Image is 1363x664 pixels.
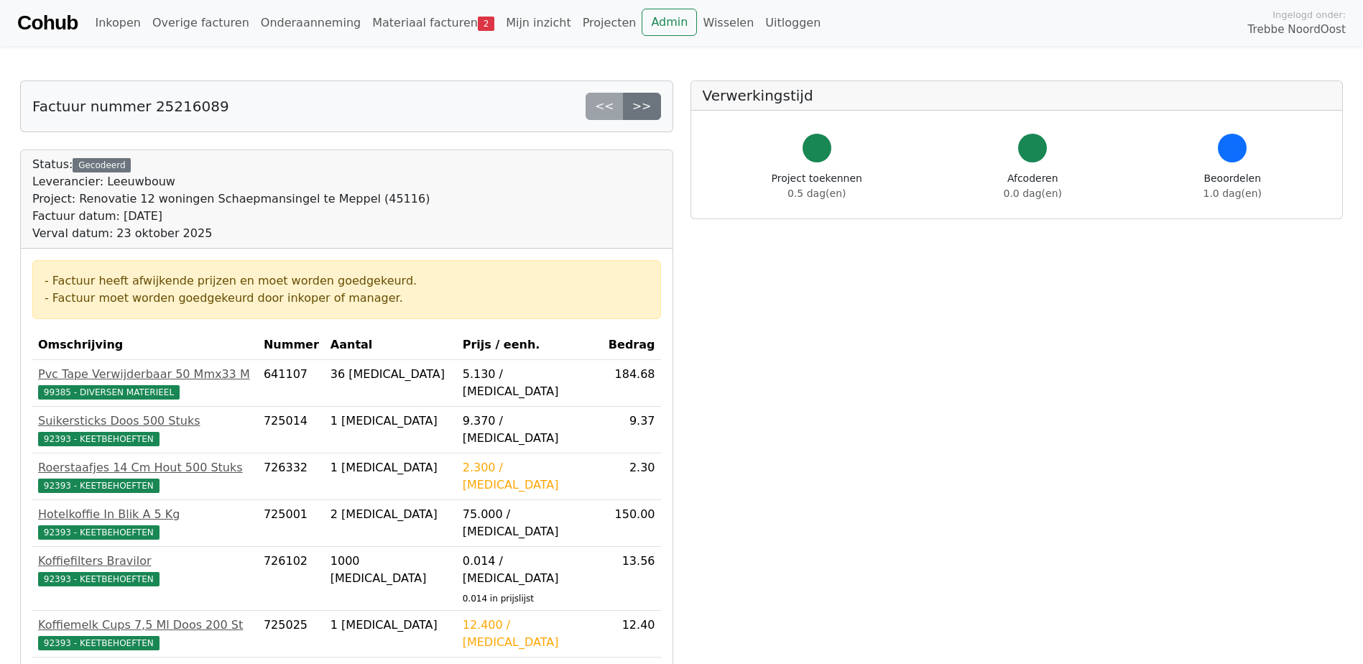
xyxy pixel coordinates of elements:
[642,9,697,36] a: Admin
[623,93,661,120] a: >>
[331,412,451,430] div: 1 [MEDICAL_DATA]
[89,9,146,37] a: Inkopen
[366,9,500,37] a: Materiaal facturen2
[38,366,252,400] a: Pvc Tape Verwijderbaar 50 Mmx33 M99385 - DIVERSEN MATERIEEL
[38,412,252,430] div: Suikersticks Doos 500 Stuks
[73,158,131,172] div: Gecodeerd
[1004,188,1062,199] span: 0.0 dag(en)
[603,453,661,500] td: 2.30
[32,173,430,190] div: Leverancier: Leeuwbouw
[500,9,577,37] a: Mijn inzicht
[1004,171,1062,201] div: Afcoderen
[463,412,597,447] div: 9.370 / [MEDICAL_DATA]
[787,188,846,199] span: 0.5 dag(en)
[697,9,759,37] a: Wisselen
[32,225,430,242] div: Verval datum: 23 oktober 2025
[331,506,451,523] div: 2 [MEDICAL_DATA]
[463,553,597,587] div: 0.014 / [MEDICAL_DATA]
[38,385,180,400] span: 99385 - DIVERSEN MATERIEEL
[331,366,451,383] div: 36 [MEDICAL_DATA]
[577,9,642,37] a: Projecten
[1272,8,1346,22] span: Ingelogd onder:
[603,407,661,453] td: 9.37
[38,366,252,383] div: Pvc Tape Verwijderbaar 50 Mmx33 M
[463,459,597,494] div: 2.300 / [MEDICAL_DATA]
[38,553,252,570] div: Koffiefilters Bravilor
[331,553,451,587] div: 1000 [MEDICAL_DATA]
[1248,22,1346,38] span: Trebbe NoordOost
[258,611,325,658] td: 725025
[331,459,451,476] div: 1 [MEDICAL_DATA]
[38,553,252,587] a: Koffiefilters Bravilor92393 - KEETBEHOEFTEN
[38,617,252,634] div: Koffiemelk Cups 7,5 Ml Doos 200 St
[258,407,325,453] td: 725014
[38,636,160,650] span: 92393 - KEETBEHOEFTEN
[258,331,325,360] th: Nummer
[17,6,78,40] a: Cohub
[603,331,661,360] th: Bedrag
[38,617,252,651] a: Koffiemelk Cups 7,5 Ml Doos 200 St92393 - KEETBEHOEFTEN
[603,500,661,547] td: 150.00
[32,98,229,115] h5: Factuur nummer 25216089
[38,506,252,540] a: Hotelkoffie In Blik A 5 Kg92393 - KEETBEHOEFTEN
[258,500,325,547] td: 725001
[38,525,160,540] span: 92393 - KEETBEHOEFTEN
[38,572,160,586] span: 92393 - KEETBEHOEFTEN
[772,171,862,201] div: Project toekennen
[603,547,661,611] td: 13.56
[603,611,661,658] td: 12.40
[45,290,649,307] div: - Factuur moet worden goedgekeurd door inkoper of manager.
[1203,171,1262,201] div: Beoordelen
[258,453,325,500] td: 726332
[147,9,255,37] a: Overige facturen
[331,617,451,634] div: 1 [MEDICAL_DATA]
[603,360,661,407] td: 184.68
[325,331,457,360] th: Aantal
[38,432,160,446] span: 92393 - KEETBEHOEFTEN
[759,9,826,37] a: Uitloggen
[38,506,252,523] div: Hotelkoffie In Blik A 5 Kg
[258,547,325,611] td: 726102
[457,331,603,360] th: Prijs / eenh.
[38,459,252,494] a: Roerstaafjes 14 Cm Hout 500 Stuks92393 - KEETBEHOEFTEN
[703,87,1331,104] h5: Verwerkingstijd
[32,190,430,208] div: Project: Renovatie 12 woningen Schaepmansingel te Meppel (45116)
[463,617,597,651] div: 12.400 / [MEDICAL_DATA]
[45,272,649,290] div: - Factuur heeft afwijkende prijzen en moet worden goedgekeurd.
[463,594,534,604] sub: 0.014 in prijslijst
[38,479,160,493] span: 92393 - KEETBEHOEFTEN
[38,412,252,447] a: Suikersticks Doos 500 Stuks92393 - KEETBEHOEFTEN
[258,360,325,407] td: 641107
[32,208,430,225] div: Factuur datum: [DATE]
[478,17,494,31] span: 2
[463,506,597,540] div: 75.000 / [MEDICAL_DATA]
[32,331,258,360] th: Omschrijving
[255,9,366,37] a: Onderaanneming
[32,156,430,242] div: Status:
[38,459,252,476] div: Roerstaafjes 14 Cm Hout 500 Stuks
[1203,188,1262,199] span: 1.0 dag(en)
[463,366,597,400] div: 5.130 / [MEDICAL_DATA]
